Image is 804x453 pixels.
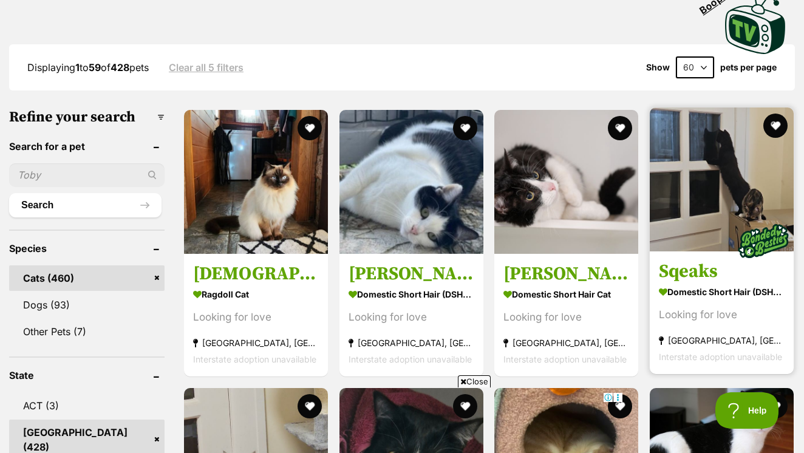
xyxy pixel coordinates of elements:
strong: Domestic Short Hair Cat [503,285,629,303]
img: Cooper - Domestic Short Hair (DSH) Cat [339,110,483,254]
a: [PERSON_NAME] Domestic Short Hair (DSH) Cat Looking for love [GEOGRAPHIC_DATA], [GEOGRAPHIC_DATA]... [339,253,483,376]
strong: 428 [111,61,129,73]
span: Displaying to of pets [27,61,149,73]
img: Felix - Domestic Short Hair Cat [494,110,638,254]
iframe: Advertisement [181,392,623,447]
strong: Domestic Short Hair (DSH) Cat [659,283,785,301]
div: Looking for love [349,309,474,325]
img: Zeus - Ragdoll Cat [184,110,328,254]
h3: Refine your search [9,109,165,126]
button: Search [9,193,162,217]
div: Looking for love [503,309,629,325]
strong: 59 [89,61,101,73]
span: Interstate adoption unavailable [349,354,472,364]
button: favourite [608,116,632,140]
h3: [PERSON_NAME] [349,262,474,285]
strong: [GEOGRAPHIC_DATA], [GEOGRAPHIC_DATA] [659,332,785,349]
iframe: Help Scout Beacon - Open [715,392,780,429]
a: Other Pets (7) [9,319,165,344]
span: Interstate adoption unavailable [503,354,627,364]
div: Looking for love [193,309,319,325]
input: Toby [9,163,165,186]
strong: 1 [75,61,80,73]
span: Interstate adoption unavailable [193,354,316,364]
header: Search for a pet [9,141,165,152]
span: Show [646,63,670,72]
div: Looking for love [659,307,785,323]
strong: Domestic Short Hair (DSH) Cat [349,285,474,303]
a: [DEMOGRAPHIC_DATA] Ragdoll Cat Looking for love [GEOGRAPHIC_DATA], [GEOGRAPHIC_DATA] Interstate a... [184,253,328,376]
span: Close [458,375,491,387]
a: Sqeaks Domestic Short Hair (DSH) Cat Looking for love [GEOGRAPHIC_DATA], [GEOGRAPHIC_DATA] Inters... [650,251,794,374]
a: [PERSON_NAME] Domestic Short Hair Cat Looking for love [GEOGRAPHIC_DATA], [GEOGRAPHIC_DATA] Inter... [494,253,638,376]
strong: [GEOGRAPHIC_DATA], [GEOGRAPHIC_DATA] [193,335,319,351]
a: Cats (460) [9,265,165,291]
strong: [GEOGRAPHIC_DATA], [GEOGRAPHIC_DATA] [349,335,474,351]
strong: Ragdoll Cat [193,285,319,303]
a: Clear all 5 filters [169,62,244,73]
span: Interstate adoption unavailable [659,352,782,362]
img: bonded besties [733,211,794,271]
img: Sqeaks - Domestic Short Hair (DSH) Cat [650,107,794,251]
header: Species [9,243,165,254]
button: favourite [298,116,322,140]
strong: [GEOGRAPHIC_DATA], [GEOGRAPHIC_DATA] [503,335,629,351]
h3: [PERSON_NAME] [503,262,629,285]
a: ACT (3) [9,393,165,418]
a: Dogs (93) [9,292,165,318]
h3: Sqeaks [659,260,785,283]
button: favourite [452,116,477,140]
header: State [9,370,165,381]
button: favourite [763,114,788,138]
h3: [DEMOGRAPHIC_DATA] [193,262,319,285]
label: pets per page [720,63,777,72]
